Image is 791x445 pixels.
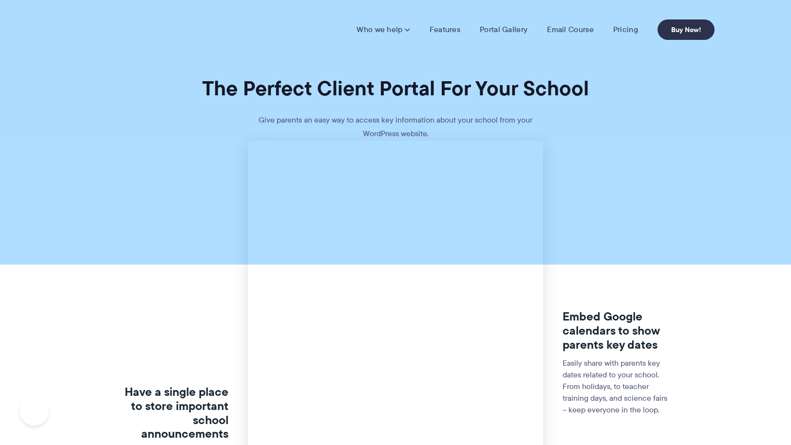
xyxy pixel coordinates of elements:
[563,357,669,416] p: Easily share with parents key dates related to your school. From holidays, to teacher training da...
[19,396,49,426] iframe: Toggle Customer Support
[613,25,638,35] a: Pricing
[547,25,594,35] a: Email Course
[658,19,715,40] a: Buy Now!
[249,113,542,141] p: Give parents an easy way to access key information about your school from your WordPress website.
[357,25,410,35] a: Who we help
[430,25,460,35] a: Features
[563,310,669,352] h3: Embed Google calendars to show parents key dates
[122,385,229,441] h3: Have a single place to store important school announcements
[480,25,527,35] a: Portal Gallery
